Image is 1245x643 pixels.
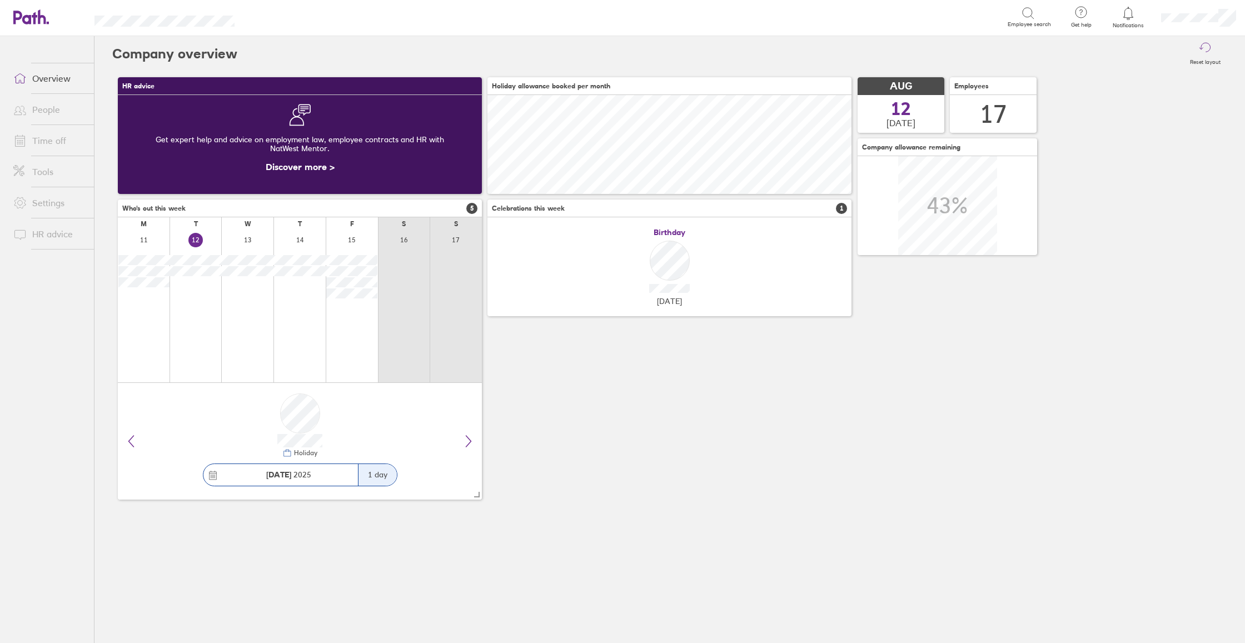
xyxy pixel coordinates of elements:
span: 5 [466,203,477,214]
a: HR advice [4,223,94,245]
div: M [141,220,147,228]
div: Holiday [292,449,317,457]
strong: [DATE] [266,470,291,480]
div: S [454,220,458,228]
a: Discover more > [266,161,335,172]
span: [DATE] [887,118,915,128]
span: AUG [890,81,912,92]
span: Celebrations this week [492,205,565,212]
div: 17 [980,100,1007,128]
div: Search [265,12,293,22]
span: Who's out this week [122,205,186,212]
span: HR advice [122,82,155,90]
div: T [194,220,198,228]
a: Tools [4,161,94,183]
span: Notifications [1110,22,1147,29]
span: 12 [891,100,911,118]
label: Reset layout [1183,56,1227,66]
span: Employees [954,82,989,90]
a: Time off [4,129,94,152]
div: W [245,220,251,228]
a: Notifications [1110,6,1147,29]
h2: Company overview [112,36,237,72]
span: Get help [1063,22,1099,28]
span: Birthday [654,228,685,237]
div: S [402,220,406,228]
div: T [298,220,302,228]
a: Overview [4,67,94,89]
span: 2025 [266,470,311,479]
span: Company allowance remaining [862,143,960,151]
a: Settings [4,192,94,214]
a: People [4,98,94,121]
button: Reset layout [1183,36,1227,72]
span: [DATE] [657,297,682,306]
span: 1 [836,203,847,214]
span: Employee search [1008,21,1051,28]
div: Get expert help and advice on employment law, employee contracts and HR with NatWest Mentor. [127,126,473,162]
div: F [350,220,354,228]
div: 1 day [358,464,397,486]
span: Holiday allowance booked per month [492,82,610,90]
